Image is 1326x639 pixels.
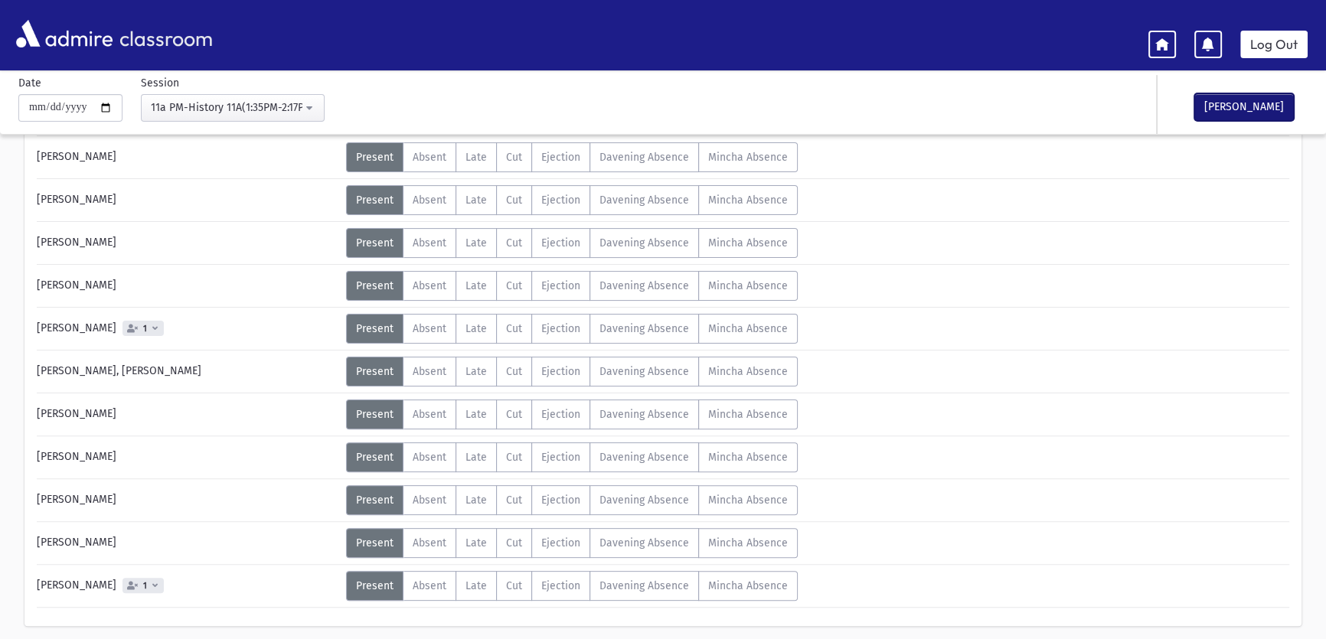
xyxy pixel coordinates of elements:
[413,151,446,164] span: Absent
[356,451,394,464] span: Present
[465,536,487,549] span: Late
[599,365,689,378] span: Davening Absence
[356,579,394,592] span: Present
[346,228,798,258] div: AttTypes
[541,322,580,335] span: Ejection
[413,365,446,378] span: Absent
[541,194,580,207] span: Ejection
[599,408,689,421] span: Davening Absence
[29,399,346,429] div: [PERSON_NAME]
[541,236,580,249] span: Ejection
[356,279,394,292] span: Present
[708,151,788,164] span: Mincha Absence
[599,322,689,335] span: Davening Absence
[141,94,325,122] button: 11a PM-History 11A(1:35PM-2:17PM)
[708,279,788,292] span: Mincha Absence
[506,279,522,292] span: Cut
[413,408,446,421] span: Absent
[151,99,302,116] div: 11a PM-History 11A(1:35PM-2:17PM)
[346,271,798,301] div: AttTypes
[116,14,213,54] span: classroom
[708,194,788,207] span: Mincha Absence
[541,365,580,378] span: Ejection
[506,408,522,421] span: Cut
[465,236,487,249] span: Late
[18,75,41,91] label: Date
[708,322,788,335] span: Mincha Absence
[541,536,580,549] span: Ejection
[413,451,446,464] span: Absent
[506,494,522,507] span: Cut
[506,579,522,592] span: Cut
[346,357,798,386] div: AttTypes
[346,142,798,172] div: AttTypes
[599,151,689,164] span: Davening Absence
[356,194,394,207] span: Present
[599,494,689,507] span: Davening Absence
[708,408,788,421] span: Mincha Absence
[413,236,446,249] span: Absent
[465,151,487,164] span: Late
[29,271,346,301] div: [PERSON_NAME]
[29,228,346,258] div: [PERSON_NAME]
[413,194,446,207] span: Absent
[140,581,150,591] span: 1
[465,365,487,378] span: Late
[346,485,798,515] div: AttTypes
[346,185,798,215] div: AttTypes
[356,151,394,164] span: Present
[29,571,346,601] div: [PERSON_NAME]
[506,536,522,549] span: Cut
[413,579,446,592] span: Absent
[465,579,487,592] span: Late
[465,494,487,507] span: Late
[599,279,689,292] span: Davening Absence
[356,494,394,507] span: Present
[29,185,346,215] div: [PERSON_NAME]
[346,314,798,344] div: AttTypes
[346,528,798,558] div: AttTypes
[1194,93,1294,121] button: [PERSON_NAME]
[708,236,788,249] span: Mincha Absence
[708,451,788,464] span: Mincha Absence
[506,365,522,378] span: Cut
[413,536,446,549] span: Absent
[413,322,446,335] span: Absent
[506,151,522,164] span: Cut
[708,536,788,549] span: Mincha Absence
[413,494,446,507] span: Absent
[29,528,346,558] div: [PERSON_NAME]
[506,322,522,335] span: Cut
[29,142,346,172] div: [PERSON_NAME]
[346,571,798,601] div: AttTypes
[356,322,394,335] span: Present
[541,151,580,164] span: Ejection
[599,194,689,207] span: Davening Absence
[541,494,580,507] span: Ejection
[599,236,689,249] span: Davening Absence
[599,451,689,464] span: Davening Absence
[29,314,346,344] div: [PERSON_NAME]
[346,399,798,429] div: AttTypes
[465,194,487,207] span: Late
[356,236,394,249] span: Present
[541,279,580,292] span: Ejection
[356,408,394,421] span: Present
[541,408,580,421] span: Ejection
[356,365,394,378] span: Present
[29,442,346,472] div: [PERSON_NAME]
[413,279,446,292] span: Absent
[465,408,487,421] span: Late
[465,451,487,464] span: Late
[29,485,346,515] div: [PERSON_NAME]
[140,324,150,334] span: 1
[1240,31,1308,58] a: Log Out
[541,451,580,464] span: Ejection
[541,579,580,592] span: Ejection
[12,16,116,51] img: AdmirePro
[465,322,487,335] span: Late
[506,236,522,249] span: Cut
[708,494,788,507] span: Mincha Absence
[141,75,179,91] label: Session
[465,279,487,292] span: Late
